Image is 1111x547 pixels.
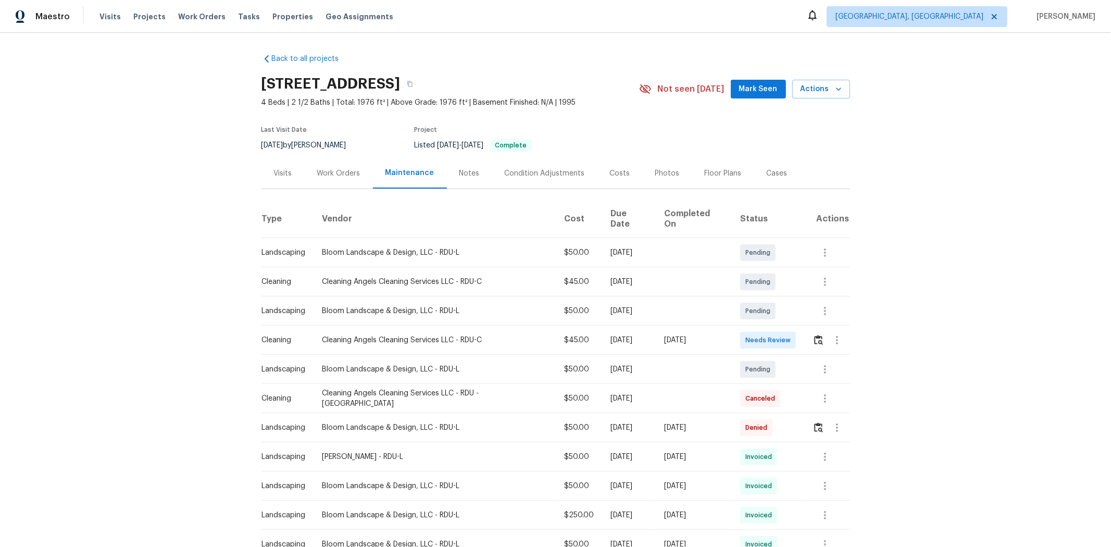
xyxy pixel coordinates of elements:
img: Review Icon [814,422,823,432]
th: Status [732,200,804,238]
div: Photos [655,168,680,179]
span: [DATE] [261,142,283,149]
span: Pending [745,277,775,287]
div: $50.00 [564,364,594,375]
div: Maintenance [385,168,434,178]
span: Needs Review [745,335,795,345]
div: Cleaning [262,277,306,287]
div: [DATE] [664,452,723,462]
span: Mark Seen [739,83,778,96]
th: Vendor [314,200,556,238]
div: [DATE] [664,335,723,345]
span: Invoiced [745,452,776,462]
div: $45.00 [564,277,594,287]
button: Actions [792,80,850,99]
span: Project [415,127,438,133]
span: - [438,142,484,149]
span: Invoiced [745,510,776,520]
div: [DATE] [664,481,723,491]
span: Work Orders [178,11,226,22]
span: Pending [745,247,775,258]
span: 4 Beds | 2 1/2 Baths | Total: 1976 ft² | Above Grade: 1976 ft² | Basement Finished: N/A | 1995 [261,97,639,108]
div: Landscaping [262,247,306,258]
div: Bloom Landscape & Design, LLC - RDU-L [322,510,547,520]
th: Cost [556,200,602,238]
span: Last Visit Date [261,127,307,133]
div: Bloom Landscape & Design, LLC - RDU-L [322,364,547,375]
div: Cleaning Angels Cleaning Services LLC - RDU-C [322,277,547,287]
div: by [PERSON_NAME] [261,139,359,152]
span: Visits [99,11,121,22]
span: [GEOGRAPHIC_DATA], [GEOGRAPHIC_DATA] [835,11,983,22]
div: Cleaning [262,335,306,345]
div: [DATE] [610,364,647,375]
div: Condition Adjustments [505,168,585,179]
span: Maestro [35,11,70,22]
img: Review Icon [814,335,823,345]
span: Projects [133,11,166,22]
div: [DATE] [610,393,647,404]
div: $50.00 [564,422,594,433]
span: Invoiced [745,481,776,491]
div: Floor Plans [705,168,742,179]
div: $45.00 [564,335,594,345]
span: Geo Assignments [326,11,393,22]
th: Type [261,200,314,238]
button: Review Icon [813,328,825,353]
div: [DATE] [610,306,647,316]
div: [DATE] [610,422,647,433]
th: Due Date [602,200,656,238]
div: Work Orders [317,168,360,179]
div: Landscaping [262,481,306,491]
div: [DATE] [610,335,647,345]
span: Pending [745,364,775,375]
div: [DATE] [610,277,647,287]
th: Completed On [656,200,732,238]
span: [DATE] [438,142,459,149]
div: $50.00 [564,306,594,316]
div: [DATE] [610,247,647,258]
div: Cases [767,168,788,179]
div: [DATE] [610,481,647,491]
div: Landscaping [262,422,306,433]
button: Mark Seen [731,80,786,99]
div: Notes [459,168,480,179]
span: Tasks [238,13,260,20]
h2: [STREET_ADDRESS] [261,79,401,89]
span: Complete [491,142,531,148]
div: Cleaning Angels Cleaning Services LLC - RDU - [GEOGRAPHIC_DATA] [322,388,547,409]
div: $50.00 [564,393,594,404]
div: [DATE] [664,422,723,433]
a: Back to all projects [261,54,361,64]
div: $50.00 [564,452,594,462]
div: [DATE] [664,510,723,520]
div: Costs [610,168,630,179]
span: Denied [745,422,771,433]
div: $50.00 [564,247,594,258]
button: Copy Address [401,74,419,93]
div: Cleaning Angels Cleaning Services LLC - RDU-C [322,335,547,345]
button: Review Icon [813,415,825,440]
span: [DATE] [462,142,484,149]
div: Bloom Landscape & Design, LLC - RDU-L [322,306,547,316]
span: Properties [272,11,313,22]
span: Canceled [745,393,779,404]
div: $50.00 [564,481,594,491]
div: Bloom Landscape & Design, LLC - RDU-L [322,422,547,433]
span: Listed [415,142,532,149]
span: Not seen [DATE] [658,84,725,94]
span: Actions [801,83,842,96]
div: [DATE] [610,510,647,520]
span: [PERSON_NAME] [1032,11,1095,22]
div: Landscaping [262,510,306,520]
div: Visits [274,168,292,179]
div: Landscaping [262,306,306,316]
div: Landscaping [262,452,306,462]
th: Actions [804,200,850,238]
div: $250.00 [564,510,594,520]
div: Bloom Landscape & Design, LLC - RDU-L [322,247,547,258]
div: [DATE] [610,452,647,462]
span: Pending [745,306,775,316]
div: [PERSON_NAME] - RDU-L [322,452,547,462]
div: Landscaping [262,364,306,375]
